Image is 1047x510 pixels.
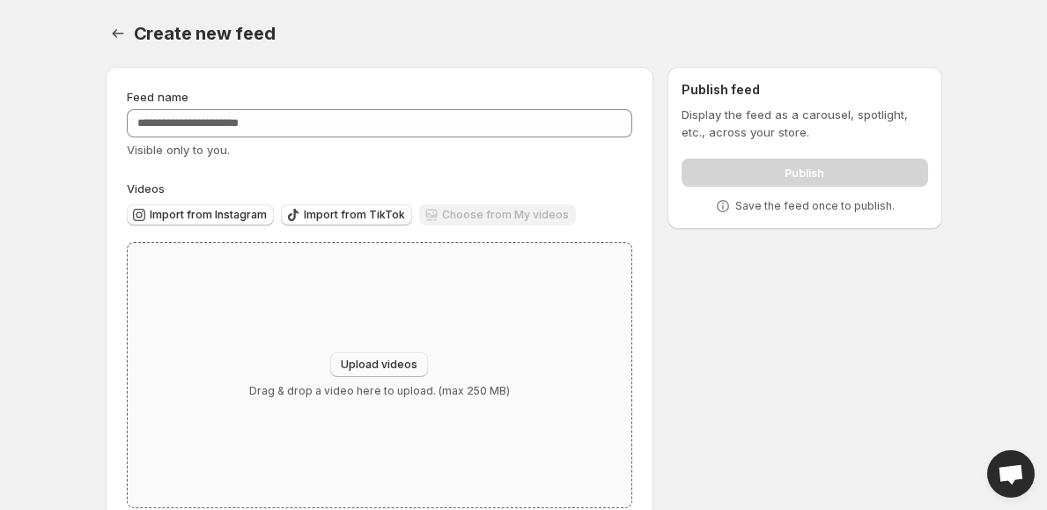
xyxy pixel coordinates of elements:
button: Import from Instagram [127,204,274,225]
span: Import from Instagram [150,208,267,222]
h2: Publish feed [682,81,927,99]
span: Upload videos [341,358,417,372]
p: Save the feed once to publish. [735,199,895,213]
div: Open chat [987,450,1035,498]
span: Import from TikTok [304,208,405,222]
p: Drag & drop a video here to upload. (max 250 MB) [249,384,510,398]
button: Upload videos [330,352,428,377]
span: Feed name [127,90,188,104]
button: Settings [106,21,130,46]
p: Display the feed as a carousel, spotlight, etc., across your store. [682,106,927,141]
span: Videos [127,181,165,196]
span: Visible only to you. [127,143,230,157]
button: Import from TikTok [281,204,412,225]
span: Create new feed [134,23,276,44]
